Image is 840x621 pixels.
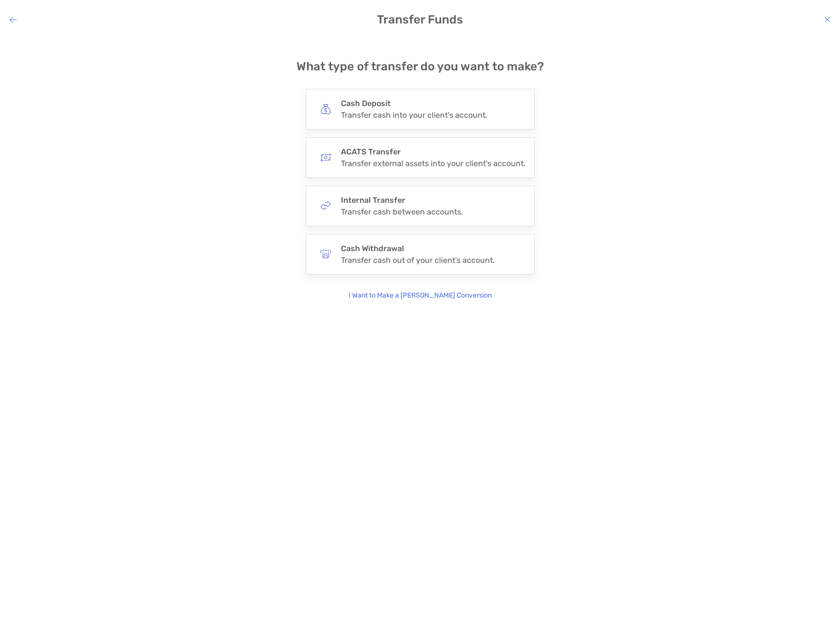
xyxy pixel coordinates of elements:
h4: ACATS Transfer [341,147,525,156]
img: button icon [320,200,331,211]
div: Transfer cash between accounts. [341,207,463,216]
h4: Internal Transfer [341,195,463,205]
div: Transfer cash into your client's account. [341,110,487,120]
div: Transfer external assets into your client's account. [341,159,525,168]
p: I Want to Make a [PERSON_NAME] Conversion [349,290,492,301]
div: Transfer cash out of your client's account. [341,256,495,265]
h4: What type of transfer do you want to make? [296,60,544,73]
img: button icon [320,249,331,259]
img: button icon [320,104,331,114]
img: button icon [320,152,331,163]
h4: Cash Deposit [341,99,487,108]
h4: Cash Withdrawal [341,244,495,253]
